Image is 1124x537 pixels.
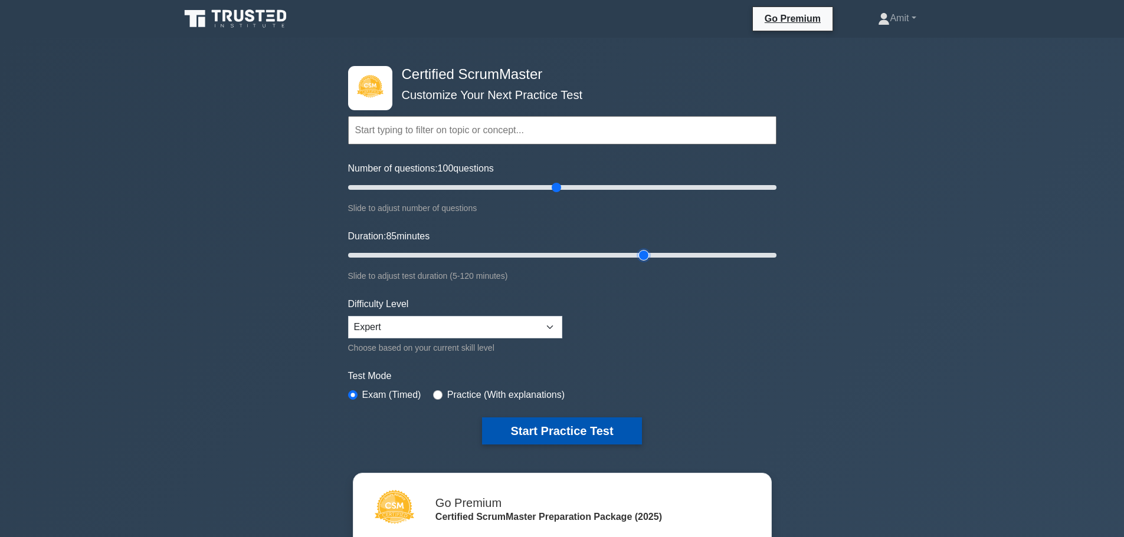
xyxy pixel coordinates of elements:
span: 100 [438,163,454,173]
label: Duration: minutes [348,229,430,243]
label: Difficulty Level [348,297,409,311]
label: Exam (Timed) [362,388,421,402]
span: 85 [386,231,396,241]
input: Start typing to filter on topic or concept... [348,116,776,144]
div: Choose based on your current skill level [348,341,562,355]
div: Slide to adjust test duration (5-120 minutes) [348,269,776,283]
button: Start Practice Test [482,417,641,444]
a: Amit [850,6,944,30]
h4: Certified ScrumMaster [397,66,719,83]
a: Go Premium [758,11,828,26]
label: Number of questions: questions [348,162,494,176]
label: Practice (With explanations) [447,388,565,402]
div: Slide to adjust number of questions [348,201,776,215]
label: Test Mode [348,369,776,383]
